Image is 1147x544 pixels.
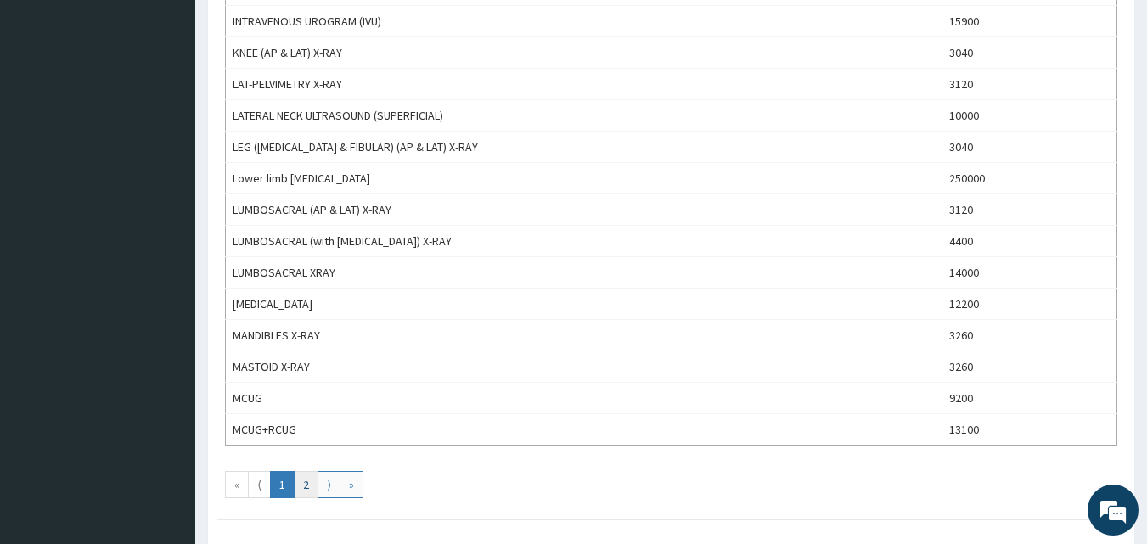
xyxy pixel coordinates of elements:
[942,132,1116,163] td: 3040
[942,194,1116,226] td: 3120
[278,8,319,49] div: chatwindow.minimize
[226,194,942,226] td: LUMBOSACRAL (AP & LAT) X-RAY
[225,471,249,498] a: Go to first page
[8,363,323,423] textarea: ne.message.hitenter
[226,69,942,100] td: LAT-PELVIMETRY X-RAY
[248,471,271,498] a: Go to previous page
[226,257,942,289] td: LUMBOSACRAL XRAY
[226,6,942,37] td: INTRAVENOUS UROGRAM (IVU)
[942,226,1116,257] td: 4400
[226,132,942,163] td: LEG ([MEDICAL_DATA] & FIBULAR) (AP & LAT) X-RAY
[226,320,942,351] td: MANDIBLES X-RAY
[942,414,1116,446] td: 13100
[270,471,295,498] a: Go to page number 1
[226,351,942,383] td: MASTOID X-RAY
[226,163,942,194] td: Lower limb [MEDICAL_DATA]
[318,471,340,498] a: Go to next page
[942,6,1116,37] td: 15900
[226,289,942,320] td: [MEDICAL_DATA]
[942,320,1116,351] td: 3260
[942,383,1116,414] td: 9200
[98,164,234,335] span: [DOMAIN_NAME]
[294,471,318,498] a: Go to page number 2
[31,85,69,127] img: d_794563401_company_1708531726252_794563401
[942,289,1116,320] td: 12200
[226,226,942,257] td: LUMBOSACRAL (with [MEDICAL_DATA]) X-RAY
[942,163,1116,194] td: 250000
[226,414,942,446] td: MCUG+RCUG
[88,95,285,117] div: ne.chatwithus
[340,471,363,498] a: Go to last page
[226,100,942,132] td: LATERAL NECK ULTRASOUND (SUPERFICIAL)
[942,69,1116,100] td: 3120
[942,257,1116,289] td: 14000
[226,383,942,414] td: MCUG
[942,37,1116,69] td: 3040
[226,37,942,69] td: KNEE (AP & LAT) X-RAY
[942,351,1116,383] td: 3260
[942,100,1116,132] td: 10000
